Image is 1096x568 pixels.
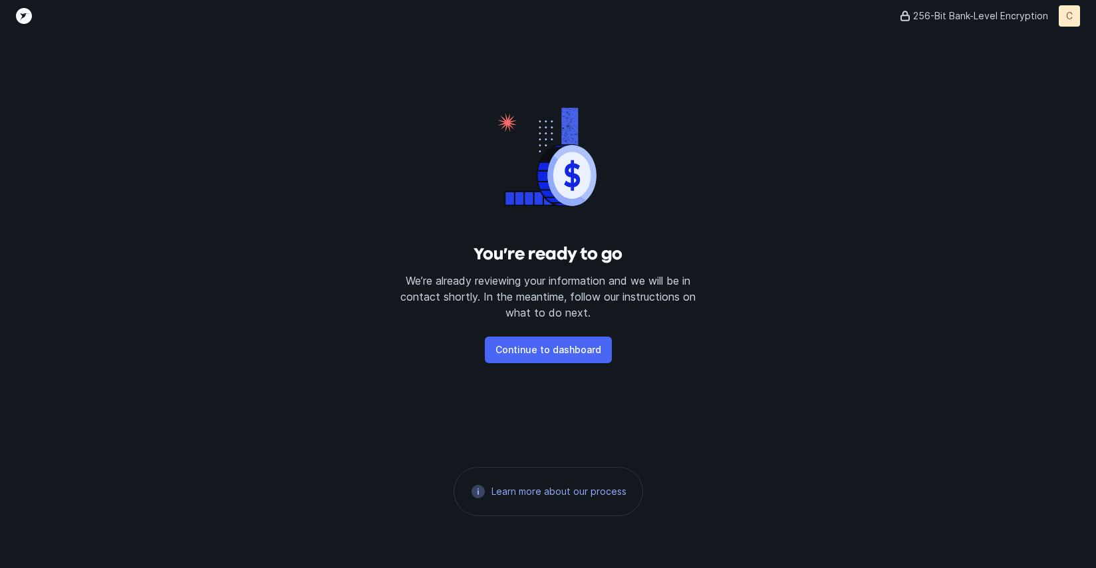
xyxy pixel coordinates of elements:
[399,243,697,265] h3: You’re ready to go
[1059,5,1080,27] button: C
[491,485,626,498] a: Learn more about our process
[495,342,601,358] p: Continue to dashboard
[1066,9,1073,23] p: C
[485,337,612,363] button: Continue to dashboard
[470,484,486,499] img: 21d95410f660ccd52279b82b2de59a72.svg
[913,9,1048,23] p: 256-Bit Bank-Level Encryption
[399,273,697,321] p: We’re already reviewing your information and we will be in contact shortly. In the meantime, foll...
